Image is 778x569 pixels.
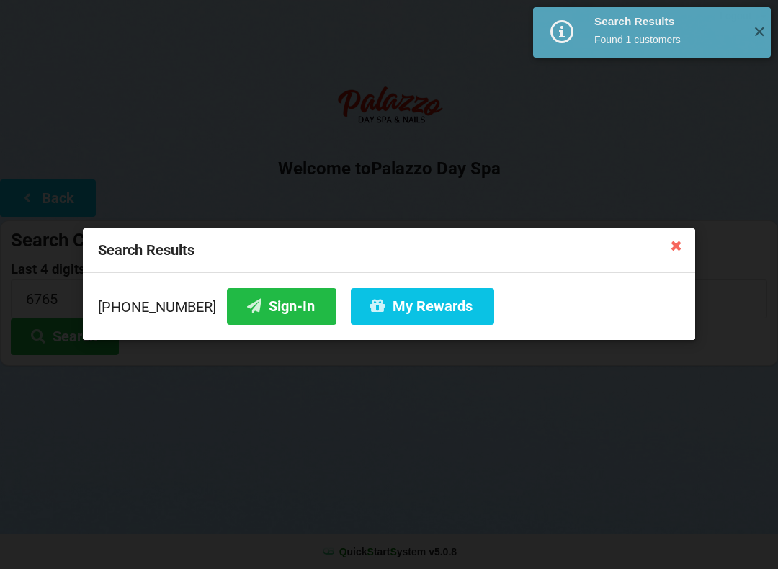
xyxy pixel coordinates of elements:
button: Sign-In [227,288,336,325]
div: Found 1 customers [594,32,742,47]
button: My Rewards [351,288,494,325]
div: [PHONE_NUMBER] [98,288,680,325]
div: Search Results [83,228,695,273]
div: Search Results [594,14,742,29]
